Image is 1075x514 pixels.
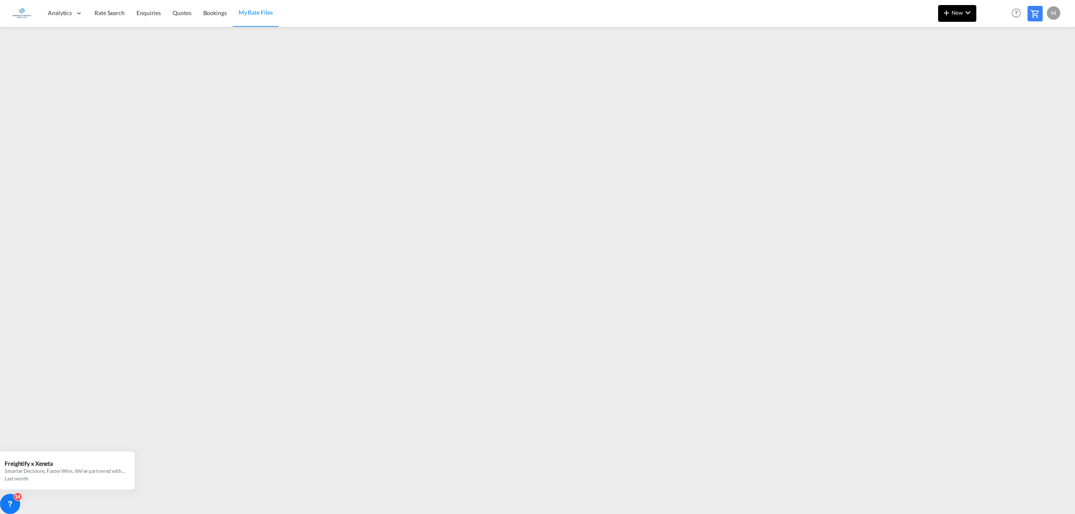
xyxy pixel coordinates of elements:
[1009,6,1028,21] div: Help
[94,9,125,16] span: Rate Search
[1047,6,1060,20] div: M
[938,5,976,22] button: icon-plus 400-fgNewicon-chevron-down
[13,4,31,23] img: e1326340b7c511ef854e8d6a806141ad.jpg
[941,9,973,16] span: New
[239,9,273,16] span: My Rate Files
[963,8,973,18] md-icon: icon-chevron-down
[1009,6,1023,20] span: Help
[173,9,191,16] span: Quotes
[203,9,227,16] span: Bookings
[48,9,72,17] span: Analytics
[941,8,952,18] md-icon: icon-plus 400-fg
[136,9,161,16] span: Enquiries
